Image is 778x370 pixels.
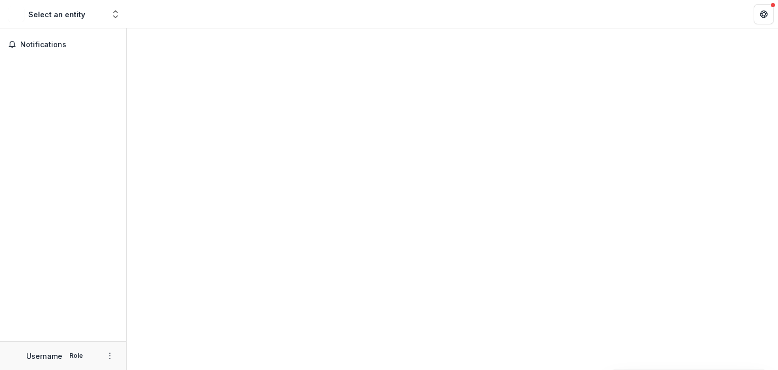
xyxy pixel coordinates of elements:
[754,4,774,24] button: Get Help
[108,4,123,24] button: Open entity switcher
[28,9,85,20] div: Select an entity
[66,351,86,360] p: Role
[20,41,118,49] span: Notifications
[4,36,122,53] button: Notifications
[26,351,62,361] p: Username
[104,350,116,362] button: More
